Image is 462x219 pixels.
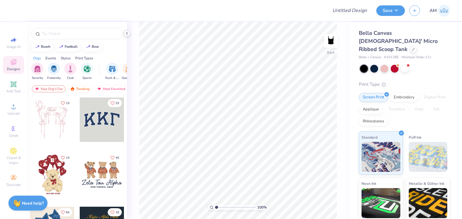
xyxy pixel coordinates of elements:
[94,85,128,92] div: Most Favorited
[32,76,43,80] span: Sorority
[47,63,61,80] div: filter for Fraternity
[66,156,69,159] span: 10
[45,55,56,61] div: Events
[105,76,119,80] span: Rush & Bid
[47,76,61,80] span: Fraternity
[409,180,444,187] span: Metallic & Glitter Ink
[108,99,122,107] button: Like
[75,55,93,61] div: Print Types
[58,99,72,107] button: Like
[31,63,43,80] div: filter for Sorority
[359,29,438,53] span: Bella Canvas [DEMOGRAPHIC_DATA]' Micro Ribbed Scoop Tank
[6,182,21,187] span: Decorate
[35,87,39,91] img: most_fav.gif
[257,205,267,210] span: 100 %
[359,81,450,88] div: Print Type
[105,63,119,80] div: filter for Rush & Bid
[7,67,20,71] span: Designs
[376,5,405,16] button: Save
[438,5,450,16] img: Abhinav Mohan
[33,55,41,61] div: Orgs
[409,134,421,140] span: Puff Ink
[35,45,40,49] img: trend_line.gif
[362,188,400,218] img: Neon Ink
[34,65,41,72] img: Sorority Image
[59,45,63,49] img: trend_line.gif
[420,93,449,102] div: Digital Print
[385,105,409,114] div: Transfers
[32,85,66,92] div: Your Org's Fav
[327,50,335,55] div: Back
[65,45,78,48] div: football
[64,63,76,80] button: filter button
[359,93,388,102] div: Screen Print
[122,76,136,80] span: Game Day
[67,76,74,80] span: Club
[105,63,119,80] button: filter button
[55,42,80,51] button: football
[58,154,72,162] button: Like
[115,102,119,105] span: 33
[42,31,119,37] input: Try "Alpha"
[67,85,92,92] div: Trending
[362,142,400,172] img: Standard
[84,65,91,72] img: Sports Image
[81,63,93,80] button: filter button
[362,134,377,140] span: Standard
[109,65,116,72] img: Rush & Bid Image
[31,63,43,80] button: filter button
[115,211,119,214] span: 18
[66,211,69,214] span: 84
[58,208,72,216] button: Like
[41,45,51,48] div: beach
[9,133,18,138] span: Greek
[22,200,44,206] strong: Need help?
[409,142,448,172] img: Puff Ink
[409,188,448,218] img: Metallic & Glitter Ink
[97,87,102,91] img: most_fav.gif
[362,180,376,187] span: Neon Ink
[82,76,92,80] span: Sports
[6,89,21,94] span: Add Text
[92,45,99,48] div: bear
[64,63,76,80] div: filter for Club
[325,35,337,47] img: Back
[108,154,122,162] button: Like
[430,5,450,16] a: AM
[359,55,381,60] span: Bella + Canvas
[82,42,102,51] button: bear
[402,55,432,60] span: Minimum Order: 12 +
[115,156,119,159] span: 40
[61,55,71,61] div: Styles
[411,105,427,114] div: Vinyl
[430,7,437,14] span: AM
[8,111,20,116] span: Upload
[328,4,372,16] input: Untitled Design
[108,208,122,216] button: Like
[429,105,443,114] div: Foil
[390,93,418,102] div: Embroidery
[359,105,383,114] div: Applique
[81,63,93,80] div: filter for Sports
[47,63,61,80] button: filter button
[67,65,74,72] img: Club Image
[125,65,132,72] img: Game Day Image
[32,42,53,51] button: beach
[66,102,69,105] span: 15
[3,155,24,165] span: Clipart & logos
[359,117,388,126] div: Rhinestones
[70,87,75,91] img: trending.gif
[122,63,136,80] div: filter for Game Day
[51,65,57,72] img: Fraternity Image
[384,55,399,60] span: # 1012BE
[86,45,91,49] img: trend_line.gif
[122,63,136,80] button: filter button
[7,44,21,49] span: Image AI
